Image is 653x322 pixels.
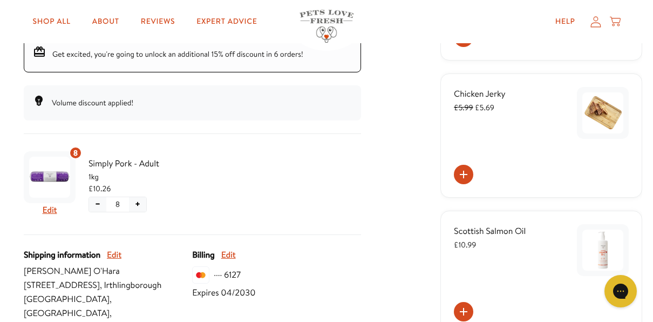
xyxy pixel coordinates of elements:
[129,197,146,212] button: Increase quantity
[192,248,214,262] span: Billing
[454,102,473,113] s: £5.99
[24,278,192,292] span: [STREET_ADDRESS] , Irthlingborough
[547,11,584,32] a: Help
[24,264,192,278] span: [PERSON_NAME] O'Hara
[89,197,106,212] button: Decrease quantity
[192,266,209,284] img: svg%3E
[89,171,184,183] span: 1kg
[115,198,120,210] span: 8
[24,11,79,32] a: Shop All
[454,225,526,237] span: Scottish Salmon Oil
[599,271,642,311] iframe: Gorgias live chat messenger
[89,157,184,171] span: Simply Pork - Adult
[73,147,78,159] span: 8
[454,239,476,250] span: £10.99
[29,157,70,198] img: Simply Pork - Adult
[107,248,121,262] button: Edit
[300,10,353,43] img: Pets Love Fresh
[188,11,266,32] a: Expert Advice
[52,49,303,59] span: Get excited, you're going to unlock an additional 15% off discount in 6 orders!
[582,230,623,271] img: Scottish Salmon Oil
[24,147,184,222] div: Subscription product: Simply Pork - Adult
[84,11,128,32] a: About
[43,203,57,217] button: Edit
[132,11,183,32] a: Reviews
[52,97,133,108] span: Volume discount applied!
[221,248,236,262] button: Edit
[24,248,100,262] span: Shipping information
[69,146,82,159] div: 8 units of item: Simply Pork - Adult
[89,183,111,194] span: £10.26
[214,268,241,282] span: ···· 6127
[454,102,494,113] span: £5.69
[454,88,506,100] span: Chicken Jerky
[582,92,623,133] img: Chicken Jerky
[192,286,255,300] span: Expires 04/2030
